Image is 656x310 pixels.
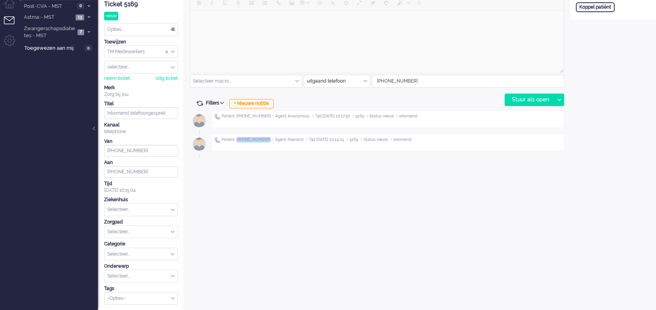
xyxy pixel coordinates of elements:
a: Toegewezen aan mij 0 [23,43,98,52]
body: Rich Text Area. Press ALT-0 for help. [3,3,370,17]
span: • 5169 [353,114,364,119]
div: Onderwerp [104,263,178,270]
div: Select Tags [104,292,178,305]
div: Aan [104,159,178,166]
div: Toewijzen [104,39,178,45]
div: Tijd [104,180,178,187]
span: Astma - MST [23,14,73,21]
span: 13 [76,14,84,20]
span: Toegewezen aan mij [24,45,83,52]
div: volg ticket [155,75,178,82]
span: 7 [77,29,84,35]
div: Merk [104,85,178,91]
div: Van [104,138,178,145]
li: Tickets menu [4,16,22,34]
div: Kanaal [104,122,178,128]
div: Stuur als open [505,94,554,106]
img: ic_telephone_grey.svg [214,137,220,143]
img: ic_telephone_grey.svg [214,114,220,119]
span: • Tijd [DATE] 10:15:04 [306,137,344,142]
input: +31612345678 [372,75,564,87]
div: nieuw [104,12,118,20]
div: Zorgpad [104,219,178,225]
input: +31612345678 [104,166,178,178]
div: [DATE] 10:15:04 [104,180,178,194]
span: Patiënt [PHONE_NUMBER] • Agent Anonymous [222,114,310,119]
img: avatar [189,111,209,130]
img: avatar [189,134,209,154]
div: Ziekenhuis [104,196,178,203]
div: telephone [104,128,178,135]
div: Categorie [104,241,178,247]
span: 0 [77,3,84,9]
span: • Status nieuw [367,114,394,119]
span: • Status nieuw [361,137,388,142]
span: 0 [85,45,92,51]
div: Assign User [104,61,178,74]
span: • inkomend [396,114,417,119]
span: • 5169 [347,137,358,142]
li: Admin menu [4,35,22,52]
span: • inkomend [391,137,411,142]
span: Patiënt [PHONE_NUMBER] • Agent hbenard [222,137,303,142]
span: Filters [206,100,227,106]
span: Zwangerschapsdiabetes - MST [23,25,75,40]
span: • Tijd [DATE] 10:17:50 [312,114,350,119]
div: Titel [104,101,178,107]
div: Tags [104,285,178,292]
div: Zorg bij jou [104,91,178,98]
span: Post-CVA - MST [23,3,75,10]
div: + Nieuwe notitie [229,99,274,108]
div: Koppel patiënt [576,2,615,12]
div: neem ticket [104,75,130,82]
div: Assign Group [104,45,178,58]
